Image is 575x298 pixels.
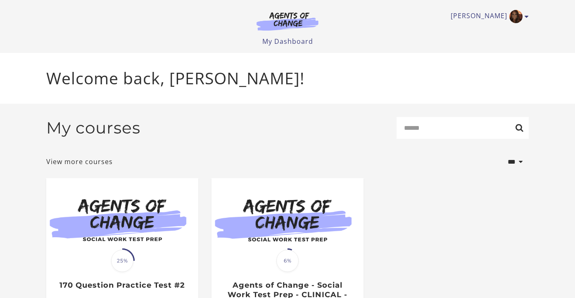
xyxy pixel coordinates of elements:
[262,37,313,46] a: My Dashboard
[46,66,529,91] p: Welcome back, [PERSON_NAME]!
[111,250,133,272] span: 25%
[451,10,525,23] a: Toggle menu
[55,281,189,290] h3: 170 Question Practice Test #2
[248,12,327,31] img: Agents of Change Logo
[46,157,113,167] a: View more courses
[276,250,299,272] span: 6%
[46,118,140,138] h2: My courses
